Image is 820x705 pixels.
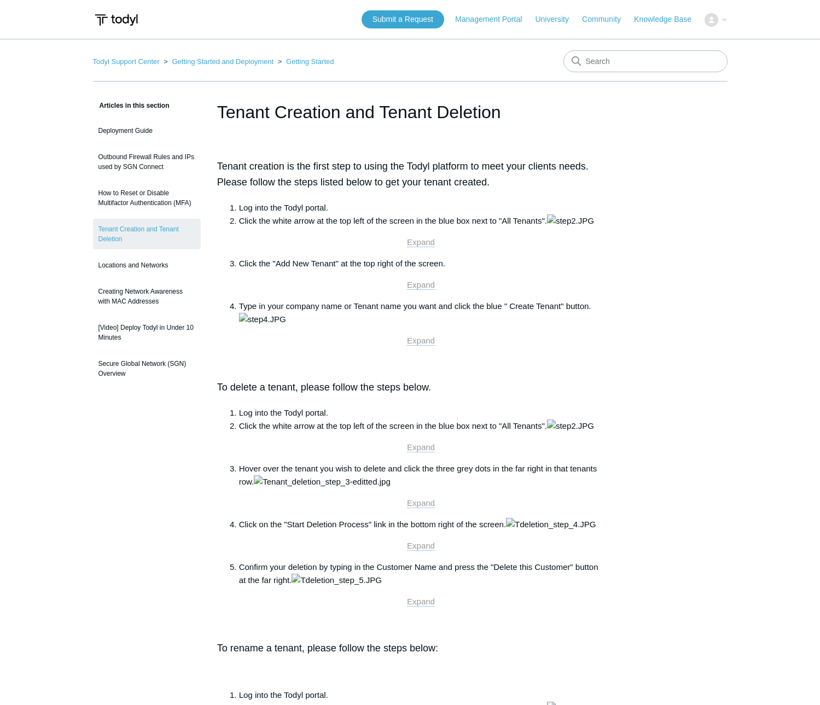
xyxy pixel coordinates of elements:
li: Click on the "Start Deletion Process" link in the bottom right of the screen. [239,518,603,552]
li: Log into the Todyl portal. [239,201,603,214]
img: Tenant_deletion_step_3-editted.jpg [254,475,391,488]
li: Hover over the tenant you wish to delete and click the three grey dots in the far right in that t... [239,462,603,510]
img: Tdeletion_step_4.JPG [506,518,596,531]
a: Submit a Request [362,10,444,28]
span: To rename a tenant, please follow the steps below: [217,643,438,654]
a: Expand [407,498,435,508]
li: Getting Started and Deployment [161,57,276,66]
a: Deployment Guide [93,120,201,141]
a: How to Reset or Disable Multifactor Authentication (MFA) [93,183,201,213]
li: Click the white arrow at the top left of the screen in the blue box next to "All Tenants". [239,214,603,249]
li: Todyl Support Center [93,57,162,66]
li: Log into the Todyl portal. [239,689,603,702]
a: Expand [407,597,435,607]
li: Click the "Add New Tenant" at the top right of the screen. [239,257,603,292]
a: Todyl Support Center [93,57,160,66]
a: Expand [407,280,435,290]
img: Tdeletion_step_5.JPG [292,574,381,587]
h1: Tenant Creation and Tenant Deletion [217,99,603,125]
a: [Video] Deploy Todyl in Under 10 Minutes [93,317,201,348]
li: Confirm your deletion by typing in the Customer Name and press the "Delete this Customer" button ... [239,561,603,608]
a: Getting Started and Deployment [172,57,274,66]
a: Expand [407,541,435,551]
span: Expand [407,597,435,606]
img: step2.JPG [547,214,594,228]
a: Locations and Networks [93,255,201,276]
a: Management Portal [455,14,533,25]
input: Search [563,50,728,72]
a: University [535,14,579,25]
a: Tenant Creation and Tenant Deletion [93,219,201,249]
a: Getting Started [286,57,334,66]
span: Articles in this section [93,102,170,109]
a: Outbound Firewall Rules and IPs used by SGN Connect [93,147,201,177]
span: Tenant creation is the first step to using the Todyl platform to meet your clients needs. Please ... [217,161,589,188]
a: Creating Network Awareness with MAC Addresses [93,281,201,312]
span: Expand [407,336,435,345]
img: step4.JPG [239,313,286,326]
a: Expand [407,336,435,346]
a: Knowledge Base [634,14,702,25]
li: Type in your company name or Tenant name you want and click the blue " Create Tenant" button. [239,300,603,347]
a: Expand [407,442,435,452]
li: Log into the Todyl portal. [239,406,603,419]
li: Click the white arrow at the top left of the screen in the blue box next to "All Tenants". [239,419,603,454]
img: Todyl Support Center Help Center home page [93,10,139,30]
a: Expand [407,237,435,247]
a: Secure Global Network (SGN) Overview [93,353,201,384]
img: step2.JPG [547,419,594,433]
span: Expand [407,541,435,550]
a: Community [582,14,632,25]
span: Expand [407,280,435,289]
li: Getting Started [276,57,334,66]
span: To delete a tenant, please follow the steps below. [217,382,431,393]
